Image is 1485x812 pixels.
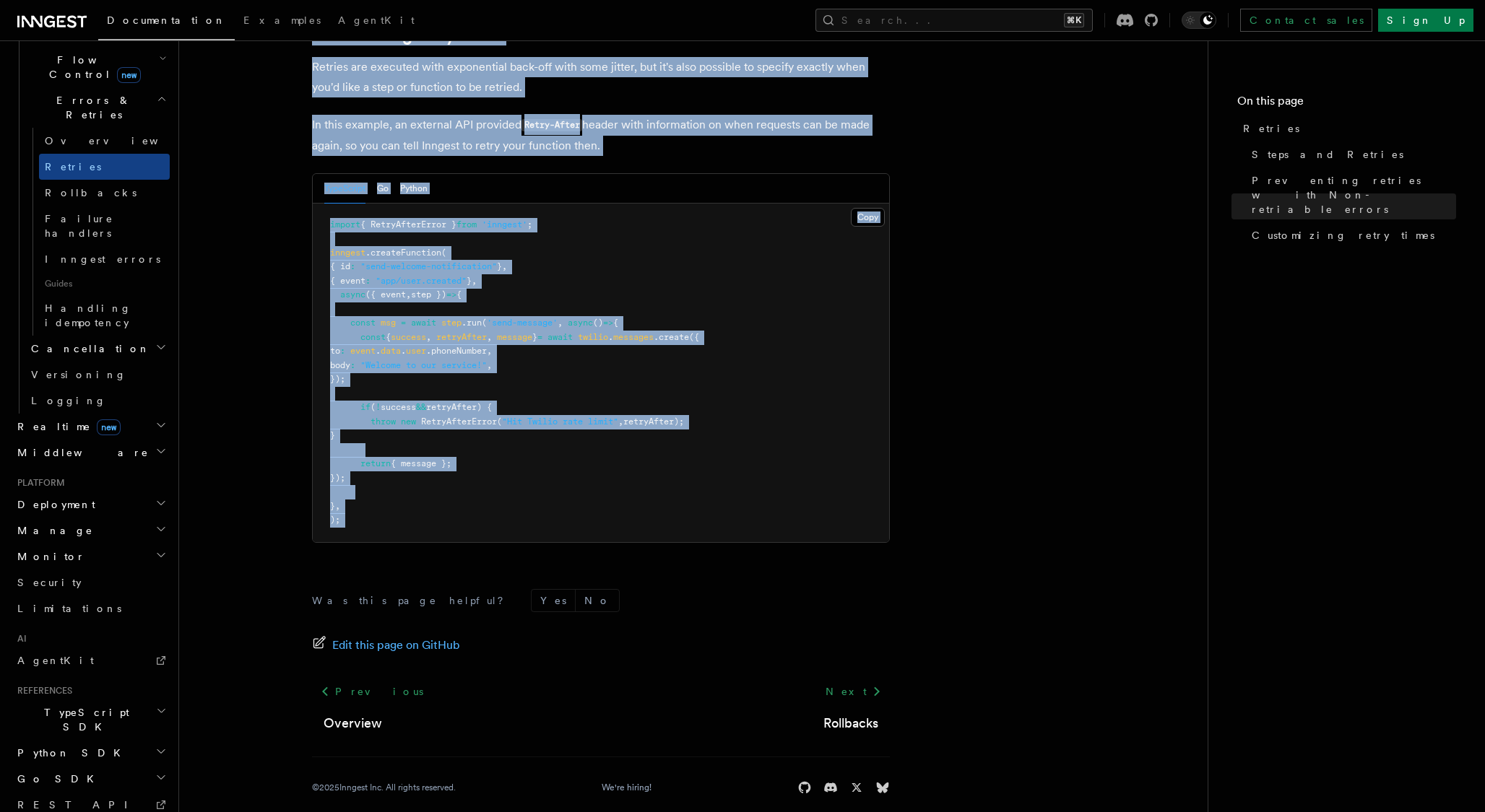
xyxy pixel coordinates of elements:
span: Versioning [31,369,126,380]
span: { [386,332,391,342]
span: new [117,67,141,83]
span: async [568,318,593,328]
span: ( [371,402,376,412]
span: Overview [45,135,194,147]
button: TypeScript SDK [12,699,170,740]
span: , [487,346,492,356]
a: Versioning [25,362,170,388]
button: Cancellation [25,336,170,362]
span: Guides [39,272,170,295]
p: Was this page helpful? [312,593,514,608]
span: .create [654,332,689,342]
span: , [335,501,340,511]
span: success [391,332,426,342]
span: Python SDK [12,746,129,760]
a: Overview [324,713,382,733]
span: Errors & Retries [25,93,157,122]
span: user [406,346,426,356]
span: , [426,332,431,342]
a: Contact sales [1240,9,1372,32]
a: Rollbacks [823,713,878,733]
a: Overview [39,128,170,154]
span: Inngest errors [45,253,160,265]
a: Inngest errors [39,246,170,272]
span: .run [462,318,482,328]
span: { RetryAfterError } [360,219,456,230]
span: { id [330,261,350,271]
span: , [487,332,492,342]
span: : [365,276,371,286]
span: await [411,318,436,328]
span: Documentation [107,14,226,26]
span: ({ event [365,289,406,300]
span: new [401,416,416,427]
span: , [406,289,411,300]
span: ); [330,515,340,525]
a: Handling idempotency [39,295,170,336]
span: = [537,332,542,342]
a: Examples [235,4,329,39]
span: References [12,685,72,697]
span: return [360,458,391,468]
a: Security [12,569,170,595]
span: : [340,346,345,356]
span: . [376,346,381,356]
span: Handling idempotency [45,302,131,328]
button: TypeScript [324,174,365,204]
span: if [360,402,371,412]
span: : [350,360,355,370]
span: Limitations [17,603,121,614]
button: Python [400,174,428,204]
span: Retries [45,161,101,173]
span: success [381,402,416,412]
span: new [97,419,121,435]
button: Monitor [12,543,170,569]
span: Middleware [12,445,149,460]
span: .phoneNumber [426,346,487,356]
span: { [613,318,618,328]
button: Errors & Retries [25,87,170,128]
span: Examples [243,14,321,26]
button: Manage [12,518,170,543]
span: Rollbacks [45,187,137,198]
span: data [381,346,401,356]
a: Sign Up [1378,9,1473,32]
span: REST API [17,799,140,811]
span: } [330,430,335,440]
span: ! [376,402,381,412]
span: AgentKit [17,655,94,666]
a: Previous [312,678,431,704]
span: throw [371,416,396,427]
span: Failure handlers [45,213,113,239]
a: We're hiring! [602,782,651,793]
button: Middleware [12,440,170,466]
h4: On this page [1237,92,1456,115]
span: }); [330,374,345,384]
span: { message }; [391,458,451,468]
span: from [456,219,477,230]
span: Realtime [12,419,121,434]
span: ( [482,318,487,328]
div: Errors & Retries [25,128,170,336]
span: } [497,261,502,271]
span: Manage [12,523,93,538]
button: Toggle dark mode [1182,12,1216,29]
span: () [593,318,603,328]
span: Logging [31,395,106,406]
a: Rollbacks [39,180,170,206]
a: AgentKit [329,4,423,39]
span: step }) [411,289,446,300]
span: Steps and Retries [1252,147,1403,162]
span: retryAfter [436,332,487,342]
span: msg [381,318,396,328]
span: AI [12,633,27,645]
a: Next [817,678,890,704]
a: Retries [39,154,170,180]
span: "send-welcome-notification" [360,261,497,271]
a: Failure handlers [39,206,170,246]
span: ({ [689,332,699,342]
span: Flow Control [25,53,159,82]
a: Preventing retries with Non-retriable errors [1246,167,1456,222]
span: Cancellation [25,341,150,356]
span: ; [527,219,532,230]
